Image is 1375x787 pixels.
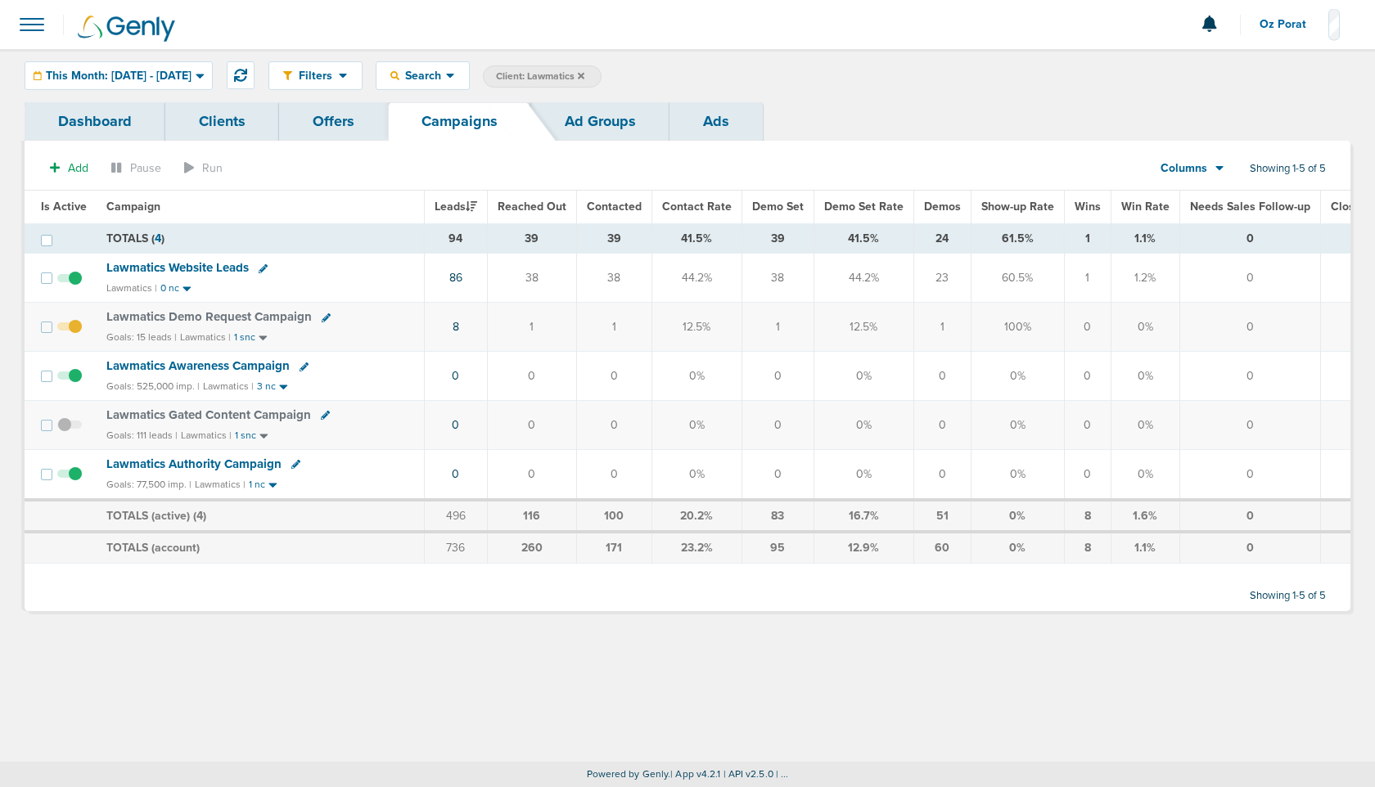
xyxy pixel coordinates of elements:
small: 3 nc [257,380,276,393]
td: 0 [742,352,814,401]
td: 0% [651,401,742,450]
span: Leads [435,200,477,214]
span: Lawmatics Demo Request Campaign [106,309,312,324]
td: 260 [487,532,576,563]
td: 100 [576,500,651,533]
td: 39 [576,223,651,254]
span: Demo Set Rate [824,200,904,214]
td: 0% [971,500,1064,533]
span: Contact Rate [662,200,732,214]
td: 0 [1179,401,1320,450]
span: | ... [776,768,789,780]
td: 0 [742,449,814,499]
small: 1 nc [249,479,265,491]
td: 1 [742,303,814,352]
small: Lawmatics | [195,479,246,490]
td: 1 [1064,254,1111,303]
td: TOTALS ( ) [97,223,424,254]
td: 39 [742,223,814,254]
td: 38 [742,254,814,303]
small: Goals: 15 leads | [106,331,177,344]
td: 1.1% [1111,532,1179,563]
td: 0% [1111,352,1179,401]
span: Demo Set [752,200,804,214]
span: 4 [196,509,203,523]
span: Is Active [41,200,87,214]
td: 0 [1064,352,1111,401]
small: Lawmatics | [181,429,232,441]
td: 1.6% [1111,500,1179,533]
span: Wins [1075,200,1101,214]
td: 16.7% [814,500,913,533]
td: 41.5% [651,223,742,254]
td: 95 [742,532,814,563]
button: Add [41,156,97,180]
td: 0% [814,352,913,401]
td: 0 [576,401,651,450]
td: 1.1% [1111,223,1179,254]
span: Search [399,69,446,83]
td: 8 [1064,500,1111,533]
span: Client: Lawmatics [496,70,584,83]
td: 0 [913,401,971,450]
td: 41.5% [814,223,913,254]
td: 0 [487,352,576,401]
td: 116 [487,500,576,533]
img: Genly [78,16,175,42]
td: TOTALS (account) [97,532,424,563]
td: 0% [971,401,1064,450]
td: 496 [424,500,487,533]
td: 12.5% [651,303,742,352]
td: 20.2% [651,500,742,533]
td: 0 [1179,223,1320,254]
a: Clients [165,102,279,141]
td: 12.5% [814,303,913,352]
td: 1 [913,303,971,352]
span: Lawmatics Gated Content Campaign [106,407,311,422]
td: 0 [487,401,576,450]
td: 0 [1179,500,1320,533]
a: 0 [452,418,459,432]
td: 0 [1064,401,1111,450]
td: 23.2% [651,532,742,563]
td: 0% [651,352,742,401]
td: 0 [1179,254,1320,303]
span: | API v2.5.0 [724,768,773,780]
a: 0 [452,369,459,383]
td: 171 [576,532,651,563]
td: 23 [913,254,971,303]
span: Lawmatics Authority Campaign [106,456,282,471]
td: 1.2% [1111,254,1179,303]
td: 0 [487,449,576,499]
span: Filters [292,69,339,83]
span: Lawmatics Website Leads [106,260,249,275]
a: Ad Groups [531,102,669,141]
td: 12.9% [814,532,913,563]
td: 51 [913,500,971,533]
td: 60.5% [971,254,1064,303]
span: Needs Sales Follow-up [1190,200,1310,214]
span: Showing 1-5 of 5 [1250,162,1326,176]
a: Dashboard [25,102,165,141]
td: 0 [576,449,651,499]
span: Columns [1161,160,1207,177]
span: Lawmatics Awareness Campaign [106,358,290,373]
td: 736 [424,532,487,563]
td: 0% [971,352,1064,401]
td: 1 [576,303,651,352]
td: 8 [1064,532,1111,563]
td: 0 [1179,532,1320,563]
small: Goals: 525,000 imp. | [106,380,200,393]
td: 0% [971,449,1064,499]
a: 0 [452,467,459,481]
td: 38 [576,254,651,303]
span: Campaign [106,200,160,214]
span: Contacted [587,200,642,214]
span: Win Rate [1121,200,1170,214]
small: Goals: 111 leads | [106,429,178,442]
td: 0 [913,352,971,401]
small: Lawmatics | [203,380,254,392]
td: 0 [1179,352,1320,401]
td: 0% [814,449,913,499]
td: 44.2% [651,254,742,303]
